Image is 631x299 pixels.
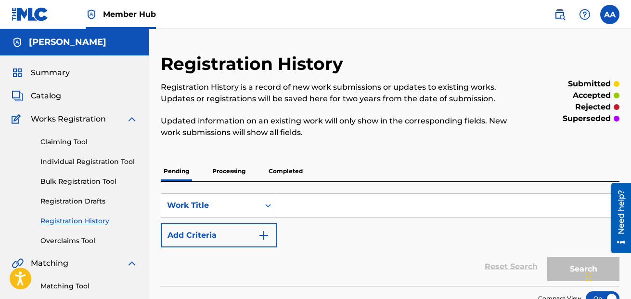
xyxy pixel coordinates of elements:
div: Drag [586,262,592,291]
p: Processing [209,161,248,181]
p: superseded [563,113,611,124]
img: help [579,9,591,20]
a: Registration Drafts [40,196,138,206]
img: Catalog [12,90,23,102]
a: Matching Tool [40,281,138,291]
img: Matching [12,258,24,269]
img: MLC Logo [12,7,49,21]
p: Updated information on an existing work will only show in the corresponding fields. New work subm... [161,115,514,138]
p: accepted [573,90,611,101]
div: Work Title [167,200,254,211]
div: User Menu [600,5,619,24]
h2: Registration History [161,53,348,75]
img: 9d2ae6d4665cec9f34b9.svg [258,230,270,241]
img: Top Rightsholder [86,9,97,20]
a: Individual Registration Tool [40,157,138,167]
a: SummarySummary [12,67,70,79]
span: Works Registration [31,113,106,125]
iframe: Chat Widget [583,253,631,299]
img: search [554,9,566,20]
div: Need help? [11,7,24,51]
p: Pending [161,161,192,181]
span: Member Hub [103,9,156,20]
a: Public Search [550,5,569,24]
img: Summary [12,67,23,79]
img: Works Registration [12,113,24,125]
p: Completed [266,161,306,181]
img: expand [126,258,138,269]
iframe: Resource Center [604,183,631,253]
img: expand [126,113,138,125]
a: Overclaims Tool [40,236,138,246]
h5: Awale Ali [29,37,106,48]
span: Summary [31,67,70,79]
span: Catalog [31,90,61,102]
a: CatalogCatalog [12,90,61,102]
p: rejected [575,101,611,113]
p: submitted [568,78,611,90]
p: Registration History is a record of new work submissions or updates to existing works. Updates or... [161,82,514,105]
form: Search Form [161,193,619,286]
a: Bulk Registration Tool [40,177,138,187]
div: Help [575,5,594,24]
span: Matching [31,258,68,269]
a: Registration History [40,216,138,226]
img: Accounts [12,37,23,48]
a: Claiming Tool [40,137,138,147]
button: Add Criteria [161,223,277,247]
